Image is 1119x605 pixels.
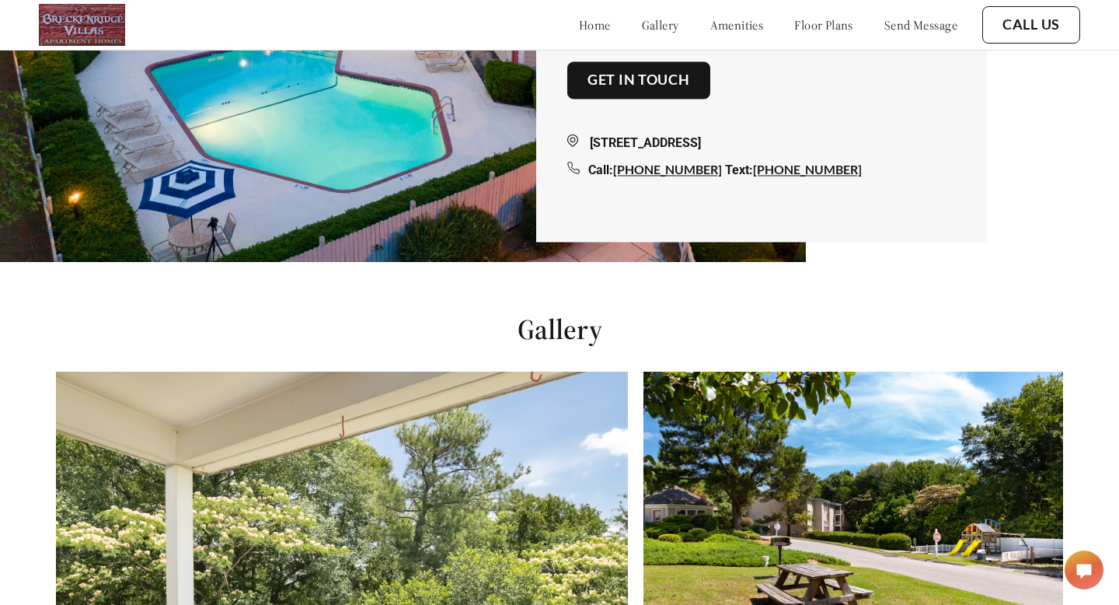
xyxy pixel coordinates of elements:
a: floor plans [794,17,853,33]
button: Call Us [982,6,1080,44]
a: gallery [642,17,679,33]
div: [STREET_ADDRESS] [567,134,956,152]
span: Call: [588,163,613,177]
button: Get in touch [567,61,710,99]
a: send message [884,17,957,33]
a: home [579,17,611,33]
a: [PHONE_NUMBER] [613,162,722,177]
span: Text: [725,163,753,177]
a: amenities [710,17,764,33]
a: Call Us [1002,16,1060,33]
a: Get in touch [587,72,690,89]
img: Company logo [39,4,125,46]
a: [PHONE_NUMBER] [753,162,862,177]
